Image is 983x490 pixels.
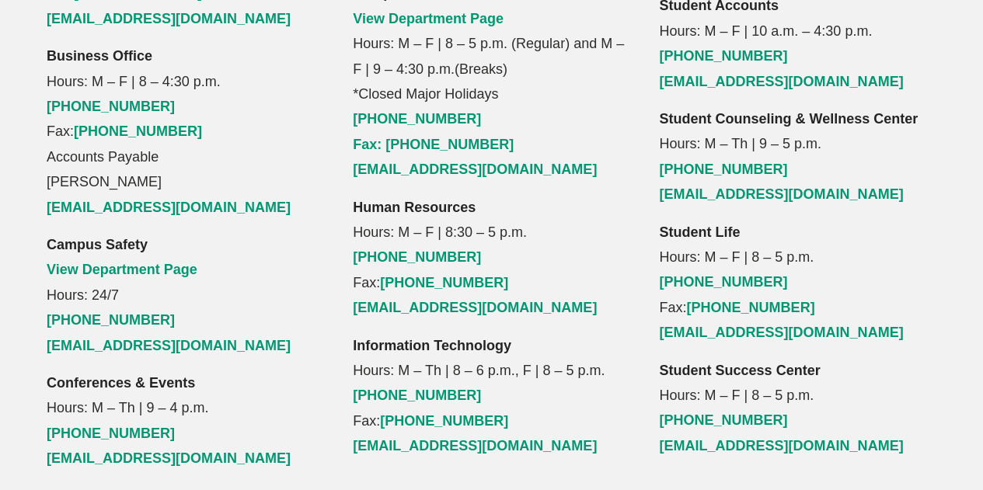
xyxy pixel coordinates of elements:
[47,11,291,26] a: [EMAIL_ADDRESS][DOMAIN_NAME]
[47,43,324,220] p: Hours: M – F | 8 – 4:30 p.m. Fax: Accounts Payable [PERSON_NAME]
[353,249,481,265] a: [PHONE_NUMBER]
[47,370,324,471] p: Hours: M – Th | 9 – 4 p.m.
[659,220,936,346] p: Hours: M – F | 8 – 5 p.m. Fax:
[47,99,175,114] a: [PHONE_NUMBER]
[659,358,936,459] p: Hours: M – F | 8 – 5 p.m.
[47,200,291,215] a: [EMAIL_ADDRESS][DOMAIN_NAME]
[47,48,152,64] strong: Business Office
[659,412,787,428] a: [PHONE_NUMBER]
[686,300,814,315] a: [PHONE_NUMBER]
[353,200,476,215] strong: Human Resources
[353,333,630,459] p: Hours: M – Th | 8 – 6 p.m., F | 8 – 5 p.m. Fax:
[659,186,903,202] a: [EMAIL_ADDRESS][DOMAIN_NAME]
[380,275,508,290] a: [PHONE_NUMBER]
[353,137,514,152] a: Fax: [PHONE_NUMBER]
[659,162,787,177] a: [PHONE_NUMBER]
[659,363,820,378] strong: Student Success Center
[47,237,148,252] strong: Campus Safety
[659,106,936,207] p: Hours: M – Th | 9 – 5 p.m.
[47,262,197,277] a: View Department Page
[47,338,291,353] a: [EMAIL_ADDRESS][DOMAIN_NAME]
[47,312,175,328] a: [PHONE_NUMBER]
[659,274,787,290] a: [PHONE_NUMBER]
[353,162,597,177] a: [EMAIL_ADDRESS][DOMAIN_NAME]
[353,387,481,403] a: [PHONE_NUMBER]
[353,111,481,127] a: [PHONE_NUMBER]
[659,111,918,127] strong: Student Counseling & Wellness Center
[659,438,903,454] a: [EMAIL_ADDRESS][DOMAIN_NAME]
[47,450,291,466] a: [EMAIL_ADDRESS][DOMAIN_NAME]
[380,413,508,429] a: [PHONE_NUMBER]
[47,375,195,391] strong: Conferences & Events
[659,325,903,340] a: [EMAIL_ADDRESS][DOMAIN_NAME]
[353,300,597,315] a: [EMAIL_ADDRESS][DOMAIN_NAME]
[47,426,175,441] a: [PHONE_NUMBER]
[47,232,324,358] p: Hours: 24/7
[74,123,202,139] a: [PHONE_NUMBER]
[659,74,903,89] a: [EMAIL_ADDRESS][DOMAIN_NAME]
[353,11,504,26] a: View Department Page
[659,224,740,240] strong: Student Life
[353,195,630,321] p: Hours: M – F | 8:30 – 5 p.m. Fax:
[353,338,511,353] strong: Information Technology
[353,438,597,454] a: [EMAIL_ADDRESS][DOMAIN_NAME]
[659,48,787,64] a: [PHONE_NUMBER]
